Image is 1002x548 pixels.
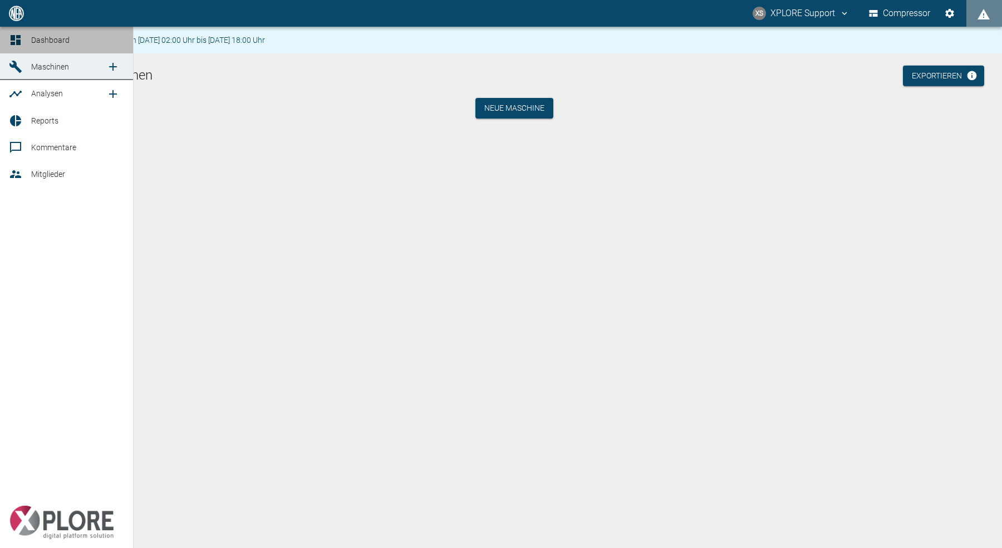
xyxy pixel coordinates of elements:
button: compressors@neaxplore.com [751,3,851,23]
a: Neue Maschine [475,98,553,119]
a: new /machines [102,56,124,78]
button: Compressor [867,3,933,23]
h1: Aktuelle Maschinen [40,67,993,85]
a: Exportieren [903,66,984,86]
svg: Jetzt mit HF Export [966,70,978,81]
span: Kommentare [31,143,76,152]
img: Xplore Logo [9,506,114,539]
div: Wartungsarbeiten von [DATE] 02:00 Uhr bis [DATE] 18:00 Uhr [59,30,265,50]
span: powered by [13,491,52,501]
button: Einstellungen [940,3,960,23]
a: new /analyses/list/0 [102,83,124,105]
div: XS [753,7,766,20]
span: Analysen [31,89,63,98]
span: Reports [31,116,58,125]
span: Maschinen [31,62,69,71]
span: Mitglieder [31,170,65,179]
img: logo [8,6,25,21]
span: Dashboard [31,36,70,45]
